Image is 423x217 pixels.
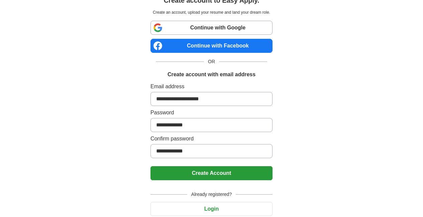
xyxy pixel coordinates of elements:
[150,135,273,143] label: Confirm password
[150,39,273,53] a: Continue with Facebook
[150,83,273,91] label: Email address
[187,191,236,198] span: Already registered?
[150,21,273,35] a: Continue with Google
[152,9,271,15] p: Create an account, upload your resume and land your dream role.
[150,109,273,117] label: Password
[204,58,219,65] span: OR
[150,166,273,180] button: Create Account
[150,202,273,216] button: Login
[168,71,255,79] h1: Create account with email address
[150,206,273,212] a: Login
